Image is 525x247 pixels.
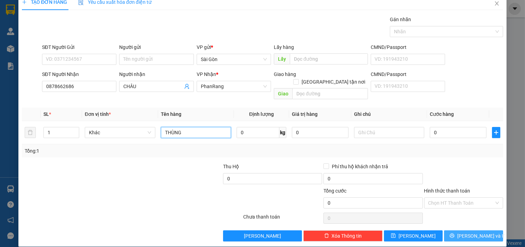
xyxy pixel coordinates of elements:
[274,53,290,65] span: Lấy
[351,108,427,121] th: Ghi chú
[201,81,267,92] span: PhanRang
[274,71,296,77] span: Giao hàng
[303,230,383,241] button: deleteXóa Thông tin
[223,164,239,169] span: Thu Hộ
[73,133,77,137] span: down
[324,233,329,239] span: delete
[292,127,348,138] input: 0
[391,233,396,239] span: save
[71,133,79,138] span: Decrease Value
[329,163,391,170] span: Phí thu hộ khách nhận trả
[197,43,271,51] div: VP gửi
[457,232,506,240] span: [PERSON_NAME] và In
[85,111,111,117] span: Đơn vị tính
[323,188,346,194] span: Tổng cước
[197,71,216,77] span: VP Nhận
[119,70,194,78] div: Người nhận
[42,70,117,78] div: SĐT Người Nhận
[249,111,274,117] span: Định lượng
[290,53,368,65] input: Dọc đường
[119,43,194,51] div: Người gửi
[299,78,368,86] span: [GEOGRAPHIC_DATA] tận nơi
[71,127,79,133] span: Increase Value
[399,232,436,240] span: [PERSON_NAME]
[25,127,36,138] button: delete
[492,130,500,135] span: plus
[243,213,323,225] div: Chưa thanh toán
[371,43,445,51] div: CMND/Passport
[161,111,181,117] span: Tên hàng
[274,88,292,99] span: Giao
[450,233,454,239] span: printer
[184,84,190,89] span: user-add
[201,54,267,65] span: Sài Gòn
[223,230,302,241] button: [PERSON_NAME]
[73,128,77,133] span: up
[332,232,362,240] span: Xóa Thông tin
[384,230,443,241] button: save[PERSON_NAME]
[42,43,117,51] div: SĐT Người Gửi
[161,127,231,138] input: VD: Bàn, Ghế
[354,127,425,138] input: Ghi Chú
[292,111,318,117] span: Giá trị hàng
[390,17,411,22] label: Gán nhãn
[25,147,203,155] div: Tổng: 1
[244,232,281,240] span: [PERSON_NAME]
[494,1,500,6] span: close
[274,44,294,50] span: Lấy hàng
[444,230,503,241] button: printer[PERSON_NAME] và In
[279,127,286,138] span: kg
[89,127,151,138] span: Khác
[424,188,470,194] label: Hình thức thanh toán
[371,70,445,78] div: CMND/Passport
[292,88,368,99] input: Dọc đường
[43,111,49,117] span: SL
[430,111,454,117] span: Cước hàng
[492,127,500,138] button: plus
